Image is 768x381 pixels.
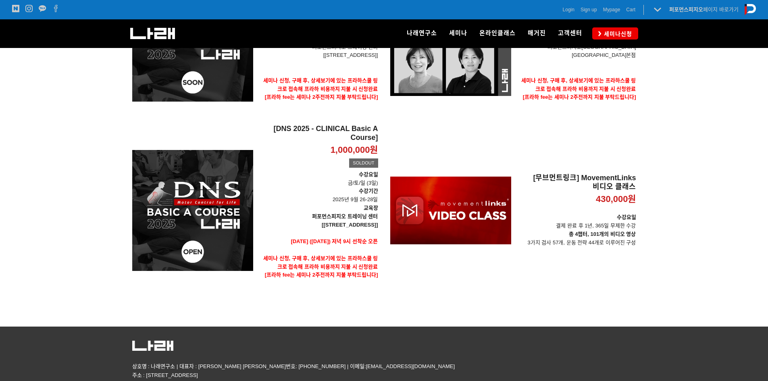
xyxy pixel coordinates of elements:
a: 세미나 [443,19,473,48]
a: [무브먼트링크] MovementLinks 비디오 클래스 430,000원 수강요일결제 완료 후 1년, 365일 무제한 수강총 4챕터, 101개의 비디오 영상3가지 검사 57개,... [517,174,636,247]
strong: 총 4챕터, 101개의 비디오 영상 [569,231,636,237]
a: Login [563,6,574,14]
p: 결제 완료 후 1년, 365일 무제한 수강 [517,213,636,230]
p: 상호명 : 나래연구소 | 대표자 : [PERSON_NAME] [PERSON_NAME]번호: [PHONE_NUMBER] | 이메일:[EMAIL_ADDRESS][DOMAIN_NA... [132,362,636,380]
strong: 수강요일 [617,214,636,220]
h2: [무브먼트링크] MovementLinks 비디오 클래스 [517,174,636,191]
span: 나래연구소 [407,29,437,37]
strong: 세미나 신청, 구매 후, 상세보기에 있는 프라하스쿨 링크로 접속해 프라하 비용까지 지불 시 신청완료 [521,77,636,92]
p: 금/토/일 (3일) [259,171,378,187]
strong: 퍼포먼스피지오 [669,6,703,12]
a: 세미나신청 [592,27,638,39]
p: 퍼포먼스피지오[GEOGRAPHIC_DATA] [GEOGRAPHIC_DATA]본점 [517,43,636,60]
a: 온라인클래스 [473,19,522,48]
strong: 수강기간 [359,188,378,194]
strong: [[STREET_ADDRESS]] [322,222,378,228]
a: Mypage [603,6,620,14]
a: 퍼포먼스피지오페이지 바로가기 [669,6,739,12]
span: [프라하 fee는 세미나 2주전까지 지불 부탁드립니다] [265,272,378,278]
a: [DNS 2025 - CLINICAL Basic A Course] 1,000,000원 SOLDOUT 수강요일금/토/일 (3일)수강기간 2025년 9월 26-28일교육장퍼포먼스... [259,125,378,296]
p: 430,000원 [596,194,636,205]
p: 3가지 검사 57개, 운동 전략 44개로 이루어진 구성 [517,230,636,247]
span: [프라하 fee는 세미나 2주전까지 지불 부탁드립니다] [265,94,378,100]
strong: 세미나 신청, 구매 후, 상세보기에 있는 프라하스쿨 링크로 접속해 프라하 비용까지 지불 시 신청완료 [263,77,378,92]
a: Sign up [581,6,597,14]
a: Cart [626,6,635,14]
strong: 세미나 신청, 구매 후, 상세보기에 있는 프라하스쿨 링크로 접속해 프라하 비용까지 지불 시 신청완료 [263,255,378,270]
span: [프라하 fee는 세미나 2주전까지 지불 부탁드립니다] [523,94,636,100]
strong: 교육장 [364,205,378,211]
img: 5c63318082161.png [132,341,173,351]
a: 고객센터 [552,19,588,48]
p: [[STREET_ADDRESS]] [259,51,378,60]
span: 세미나 [449,29,467,37]
h2: [DNS 2025 - CLINICAL Basic A Course] [259,125,378,142]
div: SOLDOUT [349,158,378,168]
span: 온라인클래스 [479,29,516,37]
span: 세미나신청 [601,30,632,38]
span: 고객센터 [558,29,582,37]
strong: 퍼포먼스피지오 트레이닝 센터 [312,213,378,219]
a: 나래연구소 [401,19,443,48]
p: 2025년 9월 26-28일 [259,187,378,204]
strong: 수강요일 [359,171,378,177]
a: 매거진 [522,19,552,48]
p: 1,000,000원 [331,144,378,156]
span: [DATE] ([DATE]) 저녁 9시 선착순 오픈 [291,238,378,244]
span: 매거진 [528,29,546,37]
